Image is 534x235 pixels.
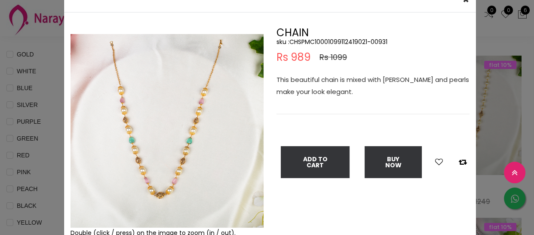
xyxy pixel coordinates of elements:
p: This beautiful chain is mixed with [PERSON_NAME] and pearls make your look elegant. [276,74,470,98]
button: Buy Now [365,146,422,178]
h2: CHAIN [276,28,470,38]
img: Example [71,34,264,228]
button: Add To Cart [281,146,350,178]
button: Add to wishlist [433,157,445,168]
span: Rs 1099 [319,52,347,63]
button: Add to compare [456,157,470,168]
h5: sku : CHSPMC10001099112419021-00931 [276,38,470,46]
span: Rs 989 [276,52,311,63]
